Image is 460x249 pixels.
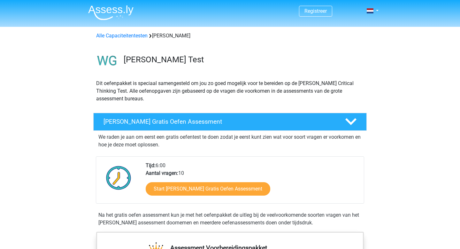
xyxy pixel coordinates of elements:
b: Aantal vragen: [146,170,178,176]
h4: [PERSON_NAME] Gratis Oefen Assessment [103,118,335,125]
p: Dit oefenpakket is speciaal samengesteld om jou zo goed mogelijk voor te bereiden op de [PERSON_N... [96,80,364,103]
a: [PERSON_NAME] Gratis Oefen Assessment [91,113,369,131]
h3: [PERSON_NAME] Test [124,55,362,65]
div: [PERSON_NAME] [94,32,366,40]
img: Assessly [88,5,134,20]
b: Tijd: [146,162,156,168]
p: We raden je aan om eerst een gratis oefentest te doen zodat je eerst kunt zien wat voor soort vra... [98,133,362,149]
a: Start [PERSON_NAME] Gratis Oefen Assessment [146,182,270,196]
img: Klok [103,162,135,194]
a: Alle Capaciteitentesten [96,33,148,39]
img: watson glaser [94,47,121,74]
div: Na het gratis oefen assessment kun je met het oefenpakket de uitleg bij de veelvoorkomende soorte... [96,211,364,227]
a: Registreer [304,8,327,14]
div: 6:00 10 [141,162,364,203]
